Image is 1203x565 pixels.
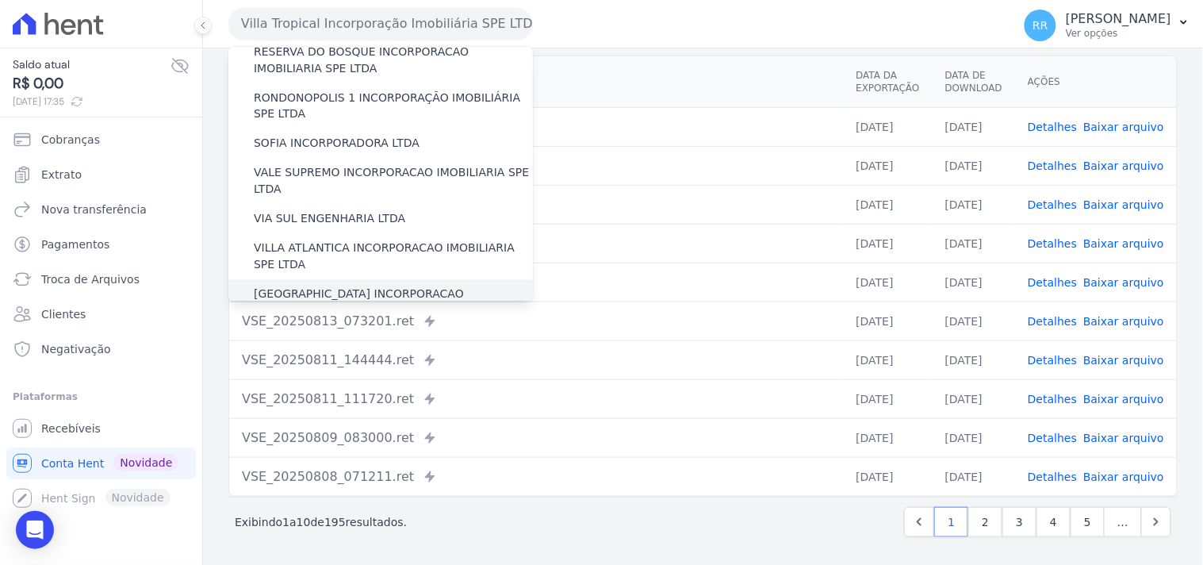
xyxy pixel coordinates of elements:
[933,263,1015,302] td: [DATE]
[968,507,1002,537] a: 2
[933,340,1015,379] td: [DATE]
[1083,471,1164,483] a: Baixar arquivo
[254,211,405,228] label: VIA SUL ENGENHARIA LTDA
[16,511,54,549] div: Open Intercom Messenger
[1028,237,1077,250] a: Detalhes
[6,194,196,225] a: Nova transferência
[933,107,1015,146] td: [DATE]
[41,202,147,217] span: Nova transferência
[254,165,533,198] label: VALE SUPREMO INCORPORACAO IMOBILIARIA SPE LTDA
[843,379,932,418] td: [DATE]
[1083,432,1164,444] a: Baixar arquivo
[6,124,196,156] a: Cobranças
[41,455,104,471] span: Conta Hent
[933,56,1015,108] th: Data de Download
[242,429,830,448] div: VSE_20250809_083000.ret
[13,94,170,109] span: [DATE] 17:35
[843,263,932,302] td: [DATE]
[6,448,196,479] a: Conta Hent Novidade
[6,413,196,444] a: Recebíveis
[13,124,190,514] nav: Sidebar
[843,340,932,379] td: [DATE]
[1028,198,1077,211] a: Detalhes
[6,333,196,365] a: Negativação
[41,306,86,322] span: Clientes
[1012,3,1203,48] button: RR [PERSON_NAME] Ver opções
[254,44,533,77] label: RESERVA DO BOSQUE INCORPORACAO IMOBILIARIA SPE LTDA
[242,273,830,292] div: VSE_20250813_133120.ret
[1033,20,1048,31] span: RR
[1036,507,1071,537] a: 4
[1028,432,1077,444] a: Detalhes
[1002,507,1036,537] a: 3
[242,351,830,370] div: VSE_20250811_144444.ret
[324,516,346,528] span: 195
[1083,354,1164,367] a: Baixar arquivo
[843,146,932,185] td: [DATE]
[1028,393,1077,405] a: Detalhes
[1141,507,1171,537] a: Next
[843,418,932,457] td: [DATE]
[235,514,407,530] p: Exibindo a de resultados.
[934,507,968,537] a: 1
[1028,121,1077,133] a: Detalhes
[843,302,932,340] td: [DATE]
[13,387,190,406] div: Plataformas
[6,263,196,295] a: Troca de Arquivos
[933,146,1015,185] td: [DATE]
[242,117,830,136] div: VSE_20250818_083000.ret
[1028,160,1077,172] a: Detalhes
[1083,198,1164,211] a: Baixar arquivo
[1083,160,1164,172] a: Baixar arquivo
[1028,276,1077,289] a: Detalhes
[13,73,170,94] span: R$ 0,00
[41,421,101,436] span: Recebíveis
[1104,507,1142,537] span: …
[1083,237,1164,250] a: Baixar arquivo
[843,185,932,224] td: [DATE]
[1028,471,1077,483] a: Detalhes
[933,185,1015,224] td: [DATE]
[254,286,533,320] label: [GEOGRAPHIC_DATA] INCORPORACAO IMOBILIARIA SPE LTDA
[1083,276,1164,289] a: Baixar arquivo
[297,516,311,528] span: 10
[6,298,196,330] a: Clientes
[843,224,932,263] td: [DATE]
[904,507,934,537] a: Previous
[1028,315,1077,328] a: Detalhes
[933,457,1015,496] td: [DATE]
[1083,121,1164,133] a: Baixar arquivo
[242,156,830,175] div: VSE_20250816_083007.ret
[254,136,420,152] label: SOFIA INCORPORADORA LTDA
[1066,27,1171,40] p: Ver opções
[6,159,196,190] a: Extrato
[242,195,830,214] div: VSE_20250815_083000.ret
[41,341,111,357] span: Negativação
[254,90,533,123] label: RONDONOPOLIS 1 INCORPORAÇÃO IMOBILIÁRIA SPE LTDA
[6,229,196,260] a: Pagamentos
[843,457,932,496] td: [DATE]
[1066,11,1171,27] p: [PERSON_NAME]
[1083,393,1164,405] a: Baixar arquivo
[229,56,843,108] th: Arquivo
[242,390,830,409] div: VSE_20250811_111720.ret
[1015,56,1177,108] th: Ações
[1071,507,1105,537] a: 5
[242,467,830,486] div: VSE_20250808_071211.ret
[13,56,170,73] span: Saldo atual
[1083,315,1164,328] a: Baixar arquivo
[933,379,1015,418] td: [DATE]
[113,454,178,471] span: Novidade
[41,167,82,183] span: Extrato
[41,271,140,287] span: Troca de Arquivos
[933,302,1015,340] td: [DATE]
[228,8,533,40] button: Villa Tropical Incorporação Imobiliária SPE LTDA
[282,516,289,528] span: 1
[254,240,533,274] label: VILLA ATLANTICA INCORPORACAO IMOBILIARIA SPE LTDA
[843,56,932,108] th: Data da Exportação
[41,132,100,148] span: Cobranças
[1028,354,1077,367] a: Detalhes
[242,312,830,331] div: VSE_20250813_073201.ret
[933,418,1015,457] td: [DATE]
[242,234,830,253] div: VSE_20250814_145127.ret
